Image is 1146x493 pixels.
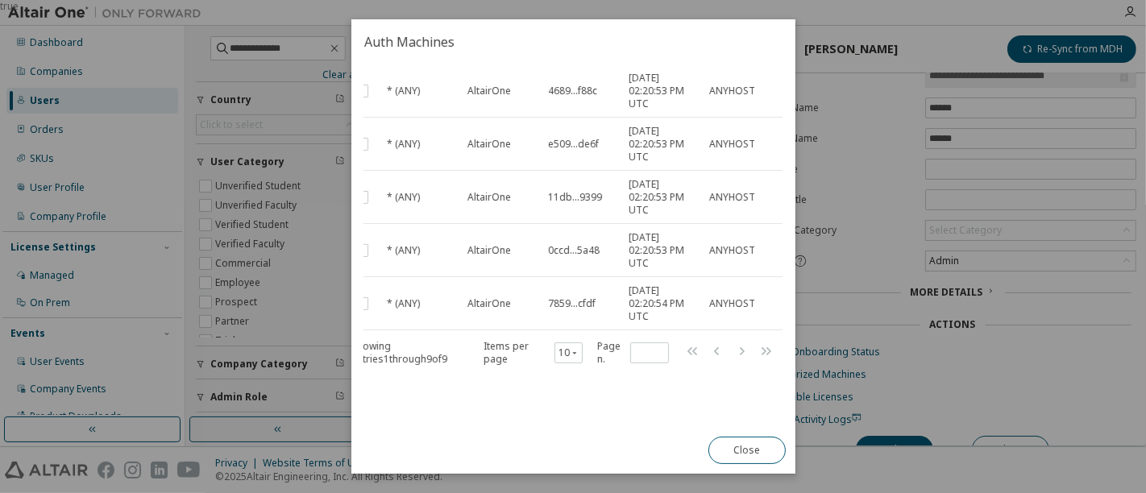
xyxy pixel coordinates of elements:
span: * (ANY) [387,244,420,257]
span: ANYHOST [709,85,755,97]
span: * (ANY) [387,191,420,204]
span: [DATE] 02:20:53 PM UTC [629,125,695,164]
span: [DATE] 02:20:53 PM UTC [629,178,695,217]
span: * (ANY) [387,297,420,310]
span: AltairOne [467,85,511,97]
span: e509...de6f [548,138,599,151]
span: 0ccd...5a48 [548,244,600,257]
span: ANYHOST [709,297,755,310]
span: [DATE] 02:20:53 PM UTC [629,72,695,110]
span: [DATE] 02:20:54 PM UTC [629,284,695,323]
button: 10 [558,346,578,359]
span: 7859...cfdf [548,297,596,310]
button: Close [708,437,785,464]
span: ANYHOST [709,244,755,257]
span: ANYHOST [709,191,755,204]
span: [DATE] 02:20:53 PM UTC [629,231,695,270]
span: * (ANY) [387,85,420,97]
span: AltairOne [467,138,511,151]
span: ANYHOST [709,138,755,151]
span: Page n. [596,340,668,366]
span: AltairOne [467,297,511,310]
span: 11db...9399 [548,191,602,204]
span: * (ANY) [387,138,420,151]
span: AltairOne [467,191,511,204]
span: Showing entries 1 through 9 of 9 [351,339,447,366]
h2: Auth Machines [351,19,795,64]
span: Items per page [483,340,582,366]
span: AltairOne [467,244,511,257]
span: 4689...f88c [548,85,597,97]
